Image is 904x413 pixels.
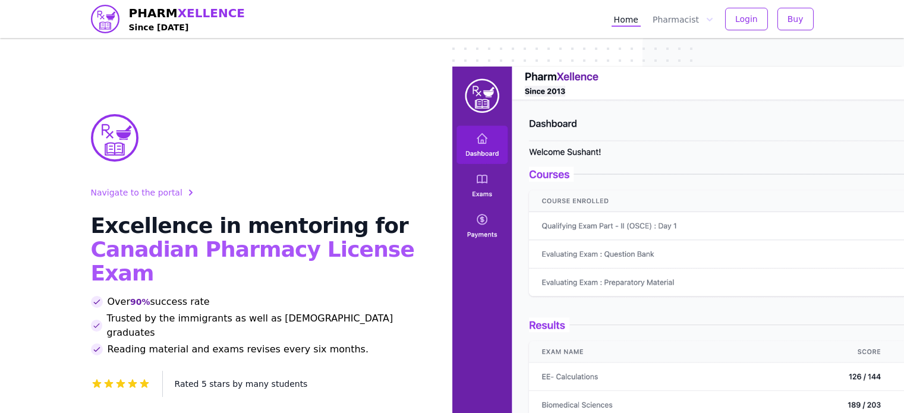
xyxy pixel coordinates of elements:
a: Home [612,11,641,27]
span: Login [735,13,758,25]
span: PHARM [129,5,245,21]
img: PharmXellence logo [91,5,119,33]
span: Excellence in mentoring for [91,213,408,238]
span: Canadian Pharmacy License Exam [91,237,414,285]
span: Over success rate [108,295,210,309]
img: PharmXellence Logo [91,114,138,162]
h4: Since [DATE] [129,21,245,33]
button: Login [725,8,768,30]
span: Trusted by the immigrants as well as [DEMOGRAPHIC_DATA] graduates [107,311,424,340]
span: Rated 5 stars by many students [175,379,308,389]
button: Buy [777,8,814,30]
span: 90% [130,296,150,308]
span: Navigate to the portal [91,187,182,198]
button: Pharmacist [650,11,716,27]
span: Reading material and exams revises every six months. [108,342,369,357]
span: Buy [788,13,804,25]
span: XELLENCE [178,6,245,20]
